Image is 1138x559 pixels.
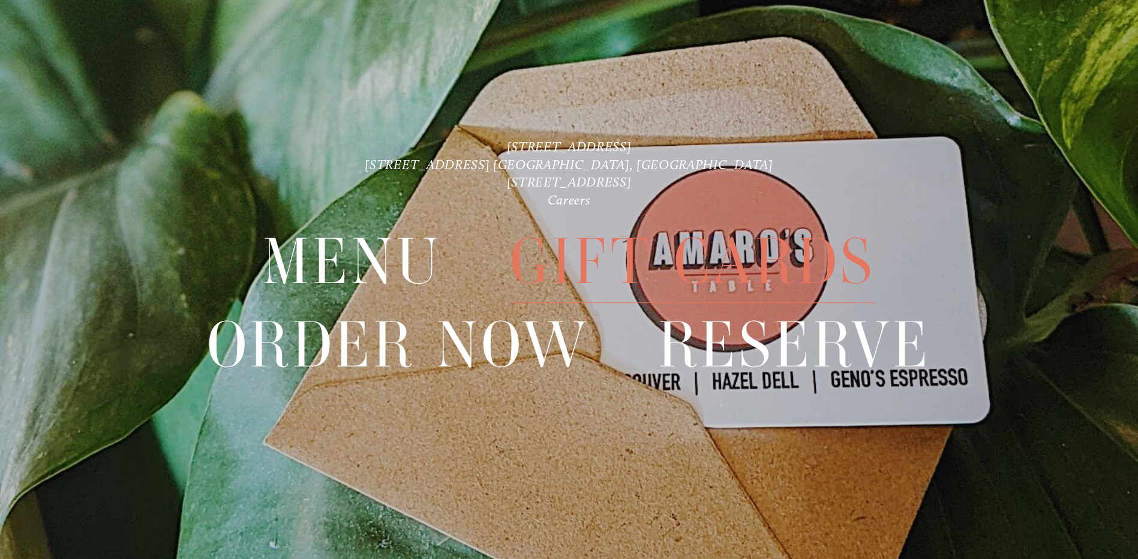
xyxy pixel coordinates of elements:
[365,157,773,173] a: [STREET_ADDRESS] [GEOGRAPHIC_DATA], [GEOGRAPHIC_DATA]
[263,221,442,303] span: Menu
[207,304,590,386] a: Order Now
[507,174,632,190] a: [STREET_ADDRESS]
[548,192,591,208] a: Careers
[507,139,632,155] a: [STREET_ADDRESS]
[510,221,875,302] a: Gift Cards
[263,221,442,302] a: Menu
[510,221,875,303] span: Gift Cards
[658,304,931,386] a: Reserve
